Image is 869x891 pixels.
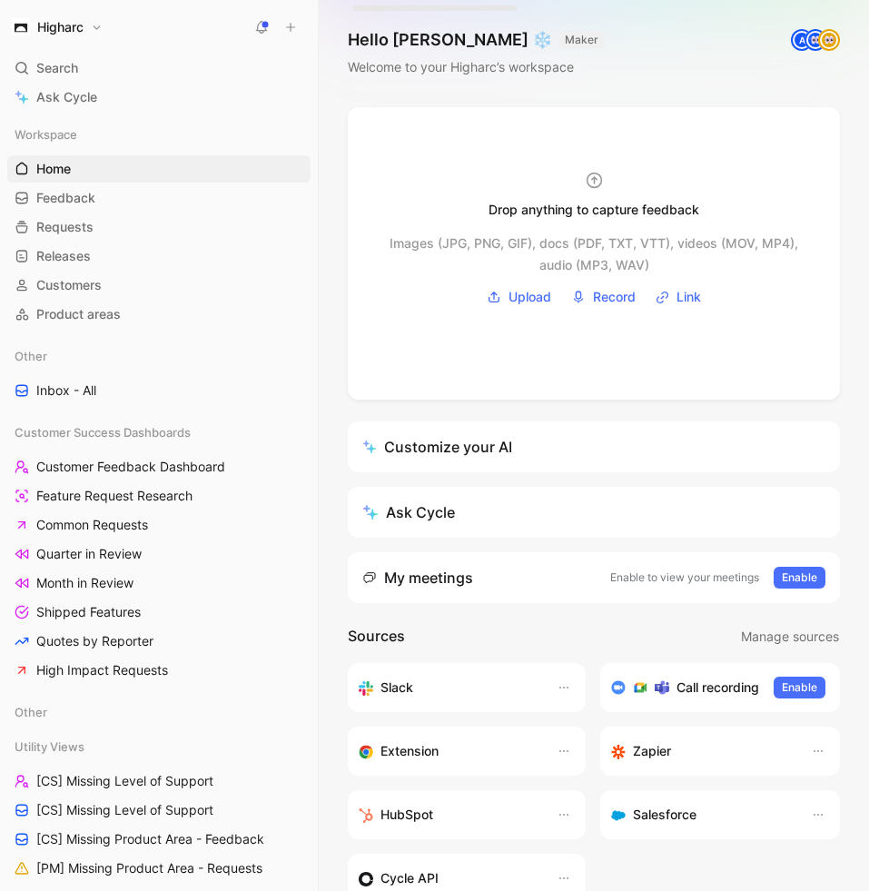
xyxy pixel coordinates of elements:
[15,347,47,365] span: Other
[36,160,71,178] span: Home
[7,121,311,148] div: Workspace
[36,632,153,650] span: Quotes by Reporter
[36,276,102,294] span: Customers
[489,199,699,221] div: Drop anything to capture feedback
[36,247,91,265] span: Releases
[362,567,473,589] div: My meetings
[7,342,311,404] div: OtherInbox - All
[7,54,311,82] div: Search
[7,569,311,597] a: Month in Review
[36,830,264,848] span: [CS] Missing Product Area - Feedback
[362,436,512,458] div: Customize your AI
[740,625,840,648] button: Manage sources
[7,511,311,539] a: Common Requests
[36,458,225,476] span: Customer Feedback Dashboard
[649,283,707,311] button: Link
[7,797,311,824] a: [CS] Missing Level of Support
[348,56,604,78] div: Welcome to your Higharc’s workspace
[36,801,213,819] span: [CS] Missing Level of Support
[774,567,825,589] button: Enable
[7,301,311,328] a: Product areas
[509,286,551,308] span: Upload
[7,698,311,731] div: Other
[36,487,193,505] span: Feature Request Research
[380,740,439,762] h3: Extension
[782,569,817,587] span: Enable
[806,31,825,49] img: avatar
[359,677,538,698] div: Sync your customers, send feedback and get updates in Slack
[348,487,840,538] button: Ask Cycle
[633,740,671,762] h3: Zapier
[348,29,604,51] h1: Hello [PERSON_NAME] ❄️
[7,540,311,568] a: Quarter in Review
[676,677,759,698] h3: Call recording
[384,233,804,254] div: Images (JPG, PNG, GIF), docs (PDF, TXT, VTT), videos (MOV, MP4), audio (MP3, WAV)
[36,772,213,790] span: [CS] Missing Level of Support
[36,545,142,563] span: Quarter in Review
[36,516,148,534] span: Common Requests
[380,677,413,698] h3: Slack
[362,501,455,523] div: Ask Cycle
[7,342,311,370] div: Other
[15,423,191,441] span: Customer Success Dashboards
[7,657,311,684] a: High Impact Requests
[820,31,838,49] img: avatar
[774,677,825,698] button: Enable
[7,184,311,212] a: Feedback
[7,213,311,241] a: Requests
[480,283,558,311] button: Upload
[380,804,433,826] h3: HubSpot
[359,740,538,762] div: Capture feedback from anywhere on the web
[359,867,538,889] div: Sync customers & send feedback from custom sources. Get inspired by our favorite use case
[782,678,817,697] span: Enable
[7,599,311,626] a: Shipped Features
[36,189,95,207] span: Feedback
[7,377,311,404] a: Inbox - All
[7,453,311,480] a: Customer Feedback Dashboard
[36,859,262,877] span: [PM] Missing Product Area - Requests
[36,57,78,79] span: Search
[741,626,839,648] span: Manage sources
[7,482,311,510] a: Feature Request Research
[7,628,311,655] a: Quotes by Reporter
[15,703,47,721] span: Other
[36,574,133,592] span: Month in Review
[610,569,759,587] p: Enable to view your meetings
[348,625,405,648] h2: Sources
[36,305,121,323] span: Product areas
[15,738,84,756] span: Utility Views
[380,867,439,889] h3: Cycle API
[7,155,311,183] a: Home
[633,804,696,826] h3: Salesforce
[37,19,84,35] h1: Higharc
[36,86,97,108] span: Ask Cycle
[559,31,604,49] button: MAKER
[793,31,811,49] div: A
[7,733,311,760] div: Utility Views
[12,18,30,36] img: Higharc
[7,272,311,299] a: Customers
[593,286,636,308] span: Record
[7,419,311,684] div: Customer Success DashboardsCustomer Feedback DashboardFeature Request ResearchCommon RequestsQuar...
[7,84,311,111] a: Ask Cycle
[565,283,642,311] button: Record
[7,767,311,795] a: [CS] Missing Level of Support
[36,381,96,400] span: Inbox - All
[7,243,311,270] a: Releases
[36,661,168,679] span: High Impact Requests
[36,603,141,621] span: Shipped Features
[676,286,701,308] span: Link
[15,125,77,144] span: Workspace
[348,421,840,472] a: Customize your AI
[7,855,311,882] a: [PM] Missing Product Area - Requests
[7,826,311,853] a: [CS] Missing Product Area - Feedback
[36,218,94,236] span: Requests
[7,419,311,446] div: Customer Success Dashboards
[611,677,759,698] div: Record & transcribe meetings from Zoom, Meet & Teams.
[7,15,107,40] button: HigharcHigharc
[7,698,311,726] div: Other
[611,740,793,762] div: Capture feedback from thousands of sources with Zapier (survey results, recordings, sheets, etc).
